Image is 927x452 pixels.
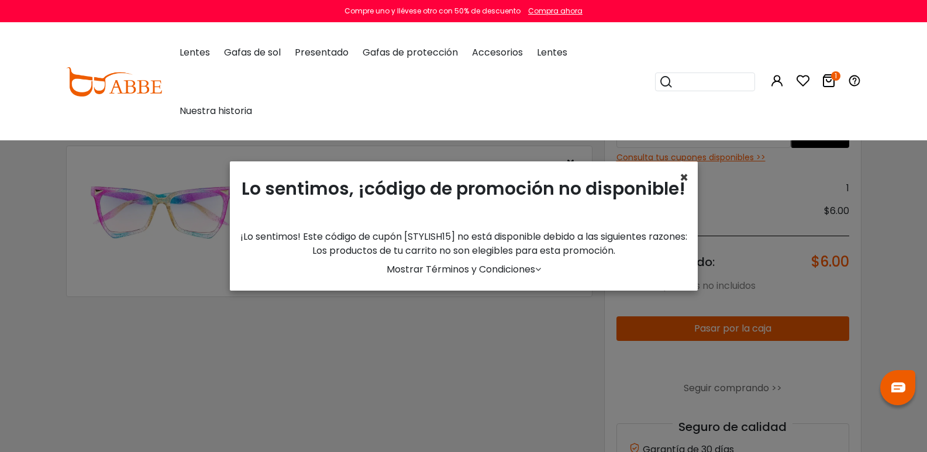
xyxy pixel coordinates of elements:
[387,263,541,276] a: Mostrar Términos y Condiciones
[528,6,583,16] font: Compra ahora
[522,6,583,16] a: Compra ahora
[66,67,162,96] img: abbeglasses.com
[680,168,688,187] font: ×
[240,230,687,257] font: ¡Lo sentimos! Este código de cupón [STYLISH15] no está disponible debido a las siguientes razones...
[822,76,836,89] a: 1
[242,176,685,201] font: Lo sentimos, ¡código de promoción no disponible!
[344,6,521,16] font: Compre uno y llévese otro con 50% de descuento
[363,46,458,59] font: Gafas de protección
[180,104,252,118] font: Nuestra historia
[180,46,210,59] font: Lentes
[295,46,349,59] font: Presentado
[891,382,905,392] img: charlar
[472,46,523,59] font: Accesorios
[387,263,535,276] font: Mostrar Términos y Condiciones
[224,46,281,59] font: Gafas de sol
[835,71,837,81] font: 1
[537,46,567,59] font: Lentes
[680,171,688,185] button: Cerca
